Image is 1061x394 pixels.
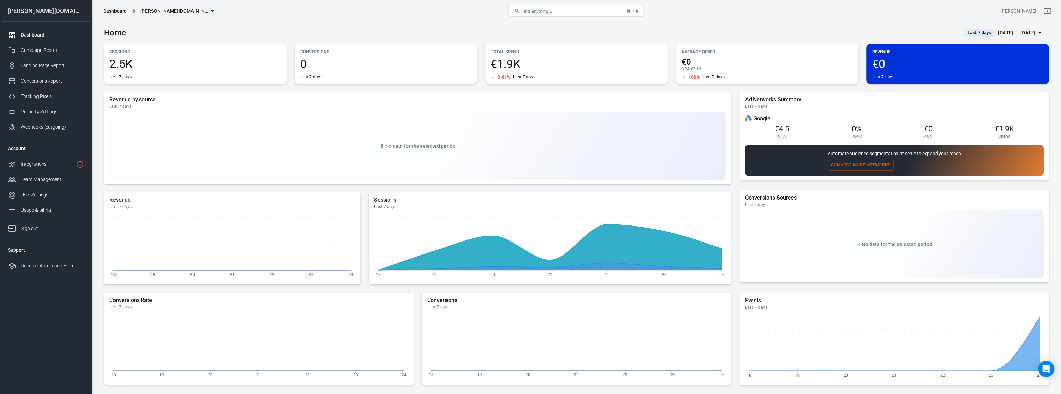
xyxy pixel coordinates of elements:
[681,67,691,71] span: CPA :
[21,225,84,232] div: Sign out
[21,93,84,100] div: Tracking Pixels
[872,74,894,80] div: Last 7 days
[2,140,90,157] li: Account
[256,372,261,377] tspan: 21
[924,134,933,139] span: AOV
[21,123,84,131] div: Webhooks (outgoing)
[745,115,1044,122] div: Google
[433,272,438,277] tspan: 19
[21,161,73,168] div: Integrations
[495,75,510,79] span: -0.61%
[691,67,701,71] span: €2.16
[745,297,1044,304] h5: Events
[402,372,406,377] tspan: 24
[745,96,1044,103] h5: Ad Networks Summary
[190,272,195,277] tspan: 20
[2,119,90,135] a: Webhooks (outgoing)
[719,272,724,277] tspan: 24
[300,48,472,55] p: Conversions
[385,143,456,149] span: No data for the selected period
[305,372,309,377] tspan: 22
[491,48,662,55] p: Total Spend
[745,115,752,122] div: Google Ads
[21,31,84,39] div: Dashboard
[778,134,786,139] span: CPA
[376,272,381,277] tspan: 18
[2,8,90,14] div: [PERSON_NAME][DOMAIN_NAME]
[109,48,281,55] p: Sessions
[852,125,861,133] span: 0%
[21,108,84,115] div: Property Settings
[745,202,1044,207] div: Last 7 days
[862,242,932,247] span: No data for the selected period
[681,58,853,66] span: €0
[872,48,1044,55] p: Revenue
[626,9,639,14] div: ⌘ + K
[109,204,355,209] div: Last 7 days
[21,77,84,85] div: Conversions Report
[427,297,726,304] h5: Conversions
[508,5,645,17] button: Find anything...⌘ + K
[21,262,84,269] div: Documentation and Help
[2,43,90,58] a: Campaign Report
[2,89,90,104] a: Tracking Pixels
[300,74,322,80] div: Last 7 days
[1037,373,1042,377] tspan: 24
[300,58,472,70] span: 0
[521,9,552,14] span: Find anything...
[719,372,724,377] tspan: 24
[1000,8,1036,15] div: Account id: lNslYyse
[109,196,355,203] h5: Revenue
[2,203,90,218] a: Usage & billing
[828,160,894,171] button: Connect More Networks
[374,196,726,203] h5: Sessions
[230,272,235,277] tspan: 21
[775,125,789,133] span: €4.5
[104,28,126,38] h3: Home
[2,58,90,73] a: Landing Page Report
[427,304,726,310] div: Last 7 days
[111,372,116,377] tspan: 18
[924,125,933,133] span: €0
[159,372,164,377] tspan: 19
[965,29,994,36] span: Last 7 days
[2,218,90,236] a: Sign out
[1039,3,1056,19] a: Sign out
[2,73,90,89] a: Conversions Report
[844,373,848,377] tspan: 20
[1038,361,1054,377] div: Open Intercom Messenger
[140,7,209,15] span: buyersreviews.com
[989,373,994,377] tspan: 23
[21,62,84,69] div: Landing Page Report
[353,372,358,377] tspan: 23
[998,29,1035,37] div: [DATE] － [DATE]
[681,48,853,55] p: Average Order
[109,96,726,103] h5: Revenue by source
[745,104,1044,109] div: Last 7 days
[703,74,725,80] div: Last 7 days
[309,272,314,277] tspan: 23
[349,272,353,277] tspan: 24
[138,5,217,17] button: [PERSON_NAME][DOMAIN_NAME]
[374,204,726,209] div: Last 7 days
[851,134,862,139] span: ROAS
[526,372,530,377] tspan: 20
[622,372,627,377] tspan: 22
[270,272,274,277] tspan: 22
[513,74,535,80] div: Last 7 days
[477,372,482,377] tspan: 19
[429,372,434,377] tspan: 18
[109,304,408,310] div: Last 7 days
[745,194,1044,201] h5: Conversions Sources
[2,104,90,119] a: Property Settings
[574,372,579,377] tspan: 21
[745,305,1044,310] div: Last 7 days
[872,58,1044,70] span: €0
[686,75,700,79] span: -100%
[958,27,1049,39] button: Last 7 days[DATE] － [DATE]
[76,160,84,169] svg: 3 networks not verified yet
[109,104,726,109] div: Last 7 days
[109,74,132,80] div: Last 7 days
[208,372,213,377] tspan: 20
[109,58,281,70] span: 2.5K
